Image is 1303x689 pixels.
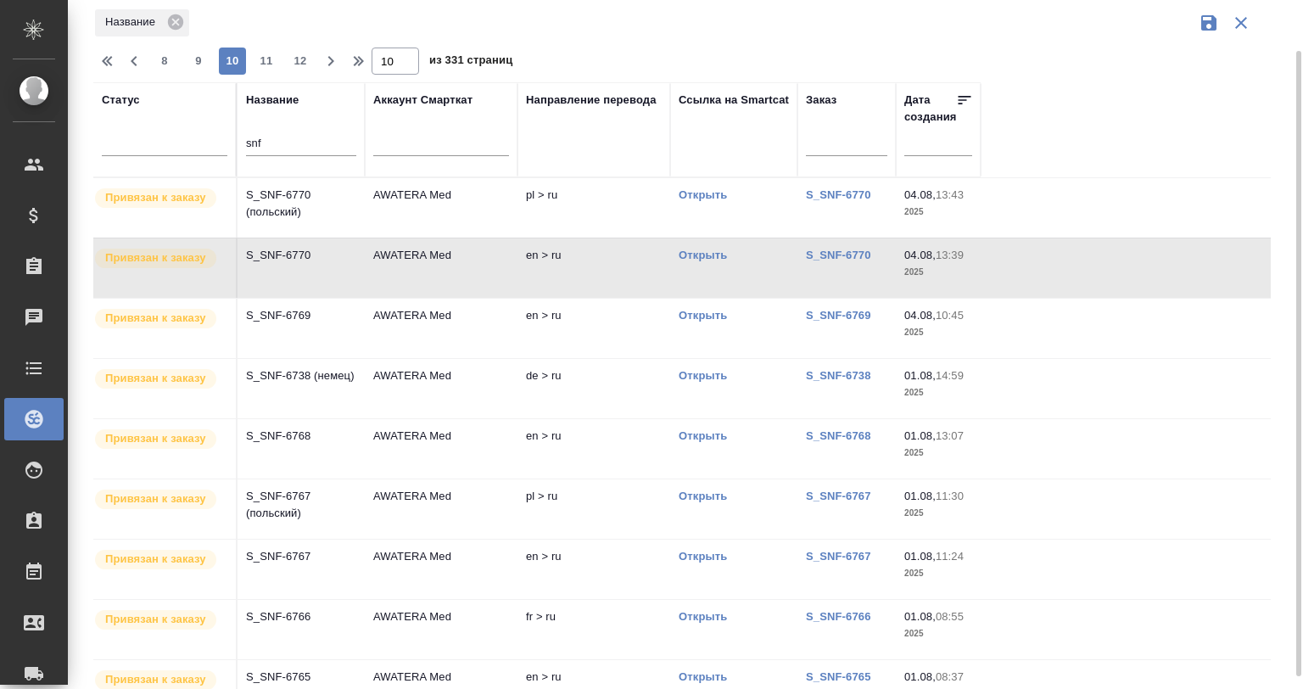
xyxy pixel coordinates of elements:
a: Открыть [679,188,727,201]
p: Привязан к заказу [105,611,206,628]
p: pl > ru [526,488,662,505]
p: S_SNF-6768 [246,428,356,445]
div: Направление перевода [526,92,657,109]
td: AWATERA Med [365,600,517,659]
p: 04.08, [904,309,936,322]
p: 04.08, [904,188,936,201]
a: Открыть [679,429,727,442]
a: S_SNF-6768 [806,429,871,442]
p: Привязан к заказу [105,671,206,688]
p: S_SNF-6770 (польский) [246,187,356,221]
a: Открыть [679,490,727,502]
p: 10:45 [936,309,964,322]
a: Открыть [679,249,727,261]
p: 01.08, [904,550,936,563]
a: S_SNF-6738 [806,369,871,382]
p: 2025 [904,505,972,522]
p: S_SNF-6738 (немец) [246,367,356,384]
p: 01.08, [904,670,936,683]
button: Сохранить фильтры [1193,7,1225,39]
p: en > ru [526,428,662,445]
td: AWATERA Med [365,479,517,539]
div: Название [246,92,299,109]
p: 01.08, [904,490,936,502]
p: S_SNF-6766 [246,608,356,625]
a: Открыть [679,670,727,683]
a: S_SNF-6765 [806,670,871,683]
p: 2025 [904,565,972,582]
p: 01.08, [904,610,936,623]
div: Название [95,9,189,36]
p: 2025 [904,204,972,221]
button: Сбросить фильтры [1225,7,1257,39]
p: Привязан к заказу [105,430,206,447]
p: 2025 [904,625,972,642]
p: 11:24 [936,550,964,563]
p: 04.08, [904,249,936,261]
a: S_SNF-6769 [806,309,871,322]
button: 8 [151,48,178,75]
div: Дата создания [904,92,956,126]
p: S_SNF-6767 (польский) [246,488,356,522]
p: Привязан к заказу [105,189,206,206]
p: en > ru [526,669,662,686]
a: S_SNF-6767 [806,490,871,502]
div: Заказ [806,92,836,109]
p: 14:59 [936,369,964,382]
a: S_SNF-6770 [806,188,871,201]
p: Привязан к заказу [105,490,206,507]
button: 9 [185,48,212,75]
p: 2025 [904,324,972,341]
p: de > ru [526,367,662,384]
p: 08:55 [936,610,964,623]
td: AWATERA Med [365,178,517,238]
p: 13:39 [936,249,964,261]
span: 8 [151,53,178,70]
p: en > ru [526,307,662,324]
p: Привязан к заказу [105,551,206,568]
p: 08:37 [936,670,964,683]
td: AWATERA Med [365,359,517,418]
p: S_SNF-6765 [246,669,356,686]
p: 13:43 [936,188,964,201]
p: Привязан к заказу [105,370,206,387]
span: 12 [287,53,314,70]
a: Открыть [679,309,727,322]
a: Открыть [679,610,727,623]
p: 01.08, [904,429,936,442]
p: 2025 [904,384,972,401]
span: 9 [185,53,212,70]
a: Открыть [679,550,727,563]
a: S_SNF-6770 [806,249,871,261]
td: AWATERA Med [365,299,517,358]
button: 11 [253,48,280,75]
p: fr > ru [526,608,662,625]
td: AWATERA Med [365,238,517,298]
p: 13:07 [936,429,964,442]
div: Статус [102,92,140,109]
p: en > ru [526,548,662,565]
p: 2025 [904,445,972,462]
p: 11:30 [936,490,964,502]
p: Привязан к заказу [105,249,206,266]
div: Аккаунт Смарткат [373,92,473,109]
a: S_SNF-6766 [806,610,871,623]
p: Название [105,14,161,31]
p: S_SNF-6767 [246,548,356,565]
p: pl > ru [526,187,662,204]
a: S_SNF-6767 [806,550,871,563]
p: 2025 [904,264,972,281]
p: S_SNF-6769 [246,307,356,324]
span: 11 [253,53,280,70]
span: из 331 страниц [429,50,512,75]
td: AWATERA Med [365,540,517,599]
button: 12 [287,48,314,75]
div: Ссылка на Smartcat [679,92,789,109]
a: Открыть [679,369,727,382]
p: S_SNF-6770 [246,247,356,264]
p: 01.08, [904,369,936,382]
td: AWATERA Med [365,419,517,479]
p: en > ru [526,247,662,264]
p: Привязан к заказу [105,310,206,327]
